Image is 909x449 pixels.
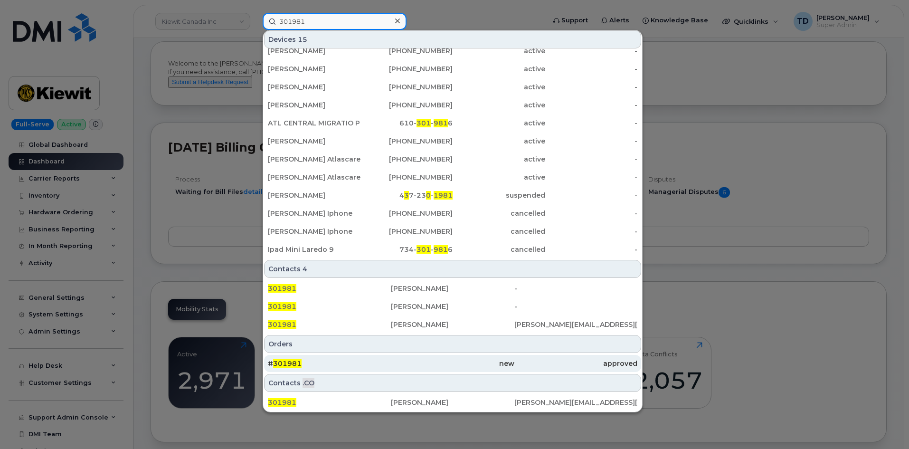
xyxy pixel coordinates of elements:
[453,209,545,218] div: cancelled
[264,280,641,297] a: 301981[PERSON_NAME]-
[268,209,360,218] div: [PERSON_NAME] Iphone
[453,227,545,236] div: cancelled
[264,260,641,278] div: Contacts
[268,172,360,182] div: [PERSON_NAME] Atlascare
[391,320,514,329] div: [PERSON_NAME]
[268,100,360,110] div: [PERSON_NAME]
[426,191,431,200] span: 0
[268,227,360,236] div: [PERSON_NAME] Iphone
[264,223,641,240] a: [PERSON_NAME] Iphone[PHONE_NUMBER]cancelled-
[264,374,641,392] div: Contacts
[453,100,545,110] div: active
[303,264,307,274] span: 4
[545,245,638,254] div: -
[360,191,453,200] div: 4 7-23 -
[268,118,360,128] div: ATL CENTRAL MIGRATIO PROJECT
[360,154,453,164] div: [PHONE_NUMBER]
[303,378,314,388] span: .CO
[453,191,545,200] div: suspended
[434,245,448,254] span: 981
[514,302,637,311] div: -
[264,316,641,333] a: 301981[PERSON_NAME][PERSON_NAME][EMAIL_ADDRESS][PERSON_NAME][PERSON_NAME][DOMAIN_NAME]
[268,136,360,146] div: [PERSON_NAME]
[453,245,545,254] div: cancelled
[268,64,360,74] div: [PERSON_NAME]
[263,13,407,30] input: Find something...
[453,64,545,74] div: active
[514,284,637,293] div: -
[545,136,638,146] div: -
[453,172,545,182] div: active
[268,359,391,368] div: #
[360,172,453,182] div: [PHONE_NUMBER]
[264,241,641,258] a: Ipad Mini Laredo 9734-301-9816cancelled-
[264,115,641,132] a: ATL CENTRAL MIGRATIO PROJECT610-301-9816active-
[264,42,641,59] a: [PERSON_NAME][PHONE_NUMBER]active-
[360,100,453,110] div: [PHONE_NUMBER]
[417,119,431,127] span: 301
[453,136,545,146] div: active
[514,320,637,329] div: [PERSON_NAME][EMAIL_ADDRESS][PERSON_NAME][PERSON_NAME][DOMAIN_NAME]
[545,191,638,200] div: -
[434,191,453,200] span: 1981
[545,46,638,56] div: -
[264,298,641,315] a: 301981[PERSON_NAME]-
[360,118,453,128] div: 610- - 6
[298,35,307,44] span: 15
[264,78,641,96] a: [PERSON_NAME][PHONE_NUMBER]active-
[268,284,296,293] span: 301981
[273,359,302,368] span: 301981
[545,172,638,182] div: -
[391,284,514,293] div: [PERSON_NAME]
[264,335,641,353] div: Orders
[264,187,641,204] a: [PERSON_NAME]437-230-1981suspended-
[360,82,453,92] div: [PHONE_NUMBER]
[545,82,638,92] div: -
[545,154,638,164] div: -
[360,64,453,74] div: [PHONE_NUMBER]
[268,46,360,56] div: [PERSON_NAME]
[514,398,637,407] div: [PERSON_NAME][EMAIL_ADDRESS][PERSON_NAME][PERSON_NAME][DOMAIN_NAME]
[268,320,296,329] span: 301981
[453,46,545,56] div: active
[404,191,409,200] span: 3
[434,119,448,127] span: 981
[264,30,641,48] div: Devices
[453,82,545,92] div: active
[391,359,514,368] div: new
[545,209,638,218] div: -
[264,394,641,411] a: 301981[PERSON_NAME][PERSON_NAME][EMAIL_ADDRESS][PERSON_NAME][PERSON_NAME][DOMAIN_NAME]
[545,227,638,236] div: -
[360,46,453,56] div: [PHONE_NUMBER]
[264,60,641,77] a: [PERSON_NAME][PHONE_NUMBER]active-
[268,82,360,92] div: [PERSON_NAME]
[391,398,514,407] div: [PERSON_NAME]
[268,302,296,311] span: 301981
[545,118,638,128] div: -
[360,209,453,218] div: [PHONE_NUMBER]
[264,96,641,114] a: [PERSON_NAME][PHONE_NUMBER]active-
[264,151,641,168] a: [PERSON_NAME] Atlascare[PHONE_NUMBER]active-
[417,245,431,254] span: 301
[360,136,453,146] div: [PHONE_NUMBER]
[453,118,545,128] div: active
[453,154,545,164] div: active
[545,100,638,110] div: -
[264,169,641,186] a: [PERSON_NAME] Atlascare[PHONE_NUMBER]active-
[268,245,360,254] div: Ipad Mini Laredo 9
[868,408,902,442] iframe: Messenger Launcher
[360,245,453,254] div: 734- - 6
[264,355,641,372] a: #301981newapproved
[360,227,453,236] div: [PHONE_NUMBER]
[264,24,641,41] a: [PERSON_NAME][PHONE_NUMBER]active-
[264,205,641,222] a: [PERSON_NAME] Iphone[PHONE_NUMBER]cancelled-
[545,64,638,74] div: -
[264,133,641,150] a: [PERSON_NAME][PHONE_NUMBER]active-
[268,154,360,164] div: [PERSON_NAME] Atlascare
[268,191,360,200] div: [PERSON_NAME]
[268,398,296,407] span: 301981
[391,302,514,311] div: [PERSON_NAME]
[514,359,637,368] div: approved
